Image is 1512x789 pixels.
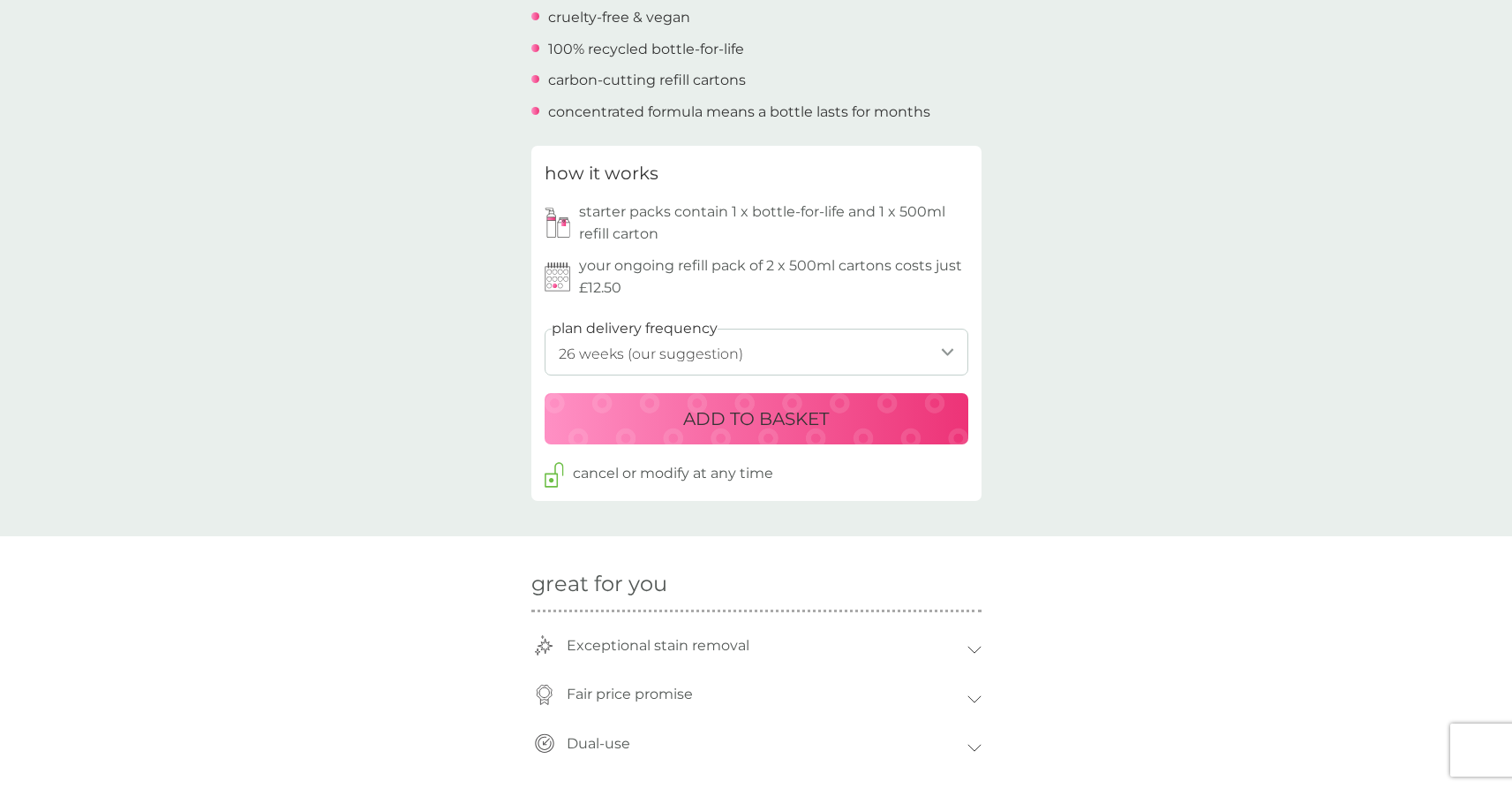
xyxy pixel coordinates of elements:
button: ADD TO BASKET [545,393,968,444]
p: 100% recycled bottle-for-life [548,38,744,61]
p: ADD TO BASKET [683,405,829,433]
p: cruelty-free & vegan [548,6,690,29]
p: carbon-cutting refill cartons [548,69,746,92]
p: Fair price promise [558,674,702,715]
p: concentrated formula means a bottle lasts for months [548,101,930,124]
p: your ongoing refill pack of 2 x 500ml cartons costs just £12.50 [579,254,968,300]
p: cancel or modify at any time [573,462,773,485]
img: trophey-icon.svg [534,635,554,656]
p: Dual-use [558,724,639,764]
img: coin-icon.svg [534,685,554,705]
h3: how it works [545,159,658,187]
p: starter packs contain 1 x bottle-for-life and 1 x 500ml refill carton [579,201,968,246]
img: accordion-icon_dual_use.svg [535,733,554,754]
h2: great for you [531,572,982,597]
p: Exceptional stain removal [558,626,758,666]
label: plan delivery frequency [552,317,718,340]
